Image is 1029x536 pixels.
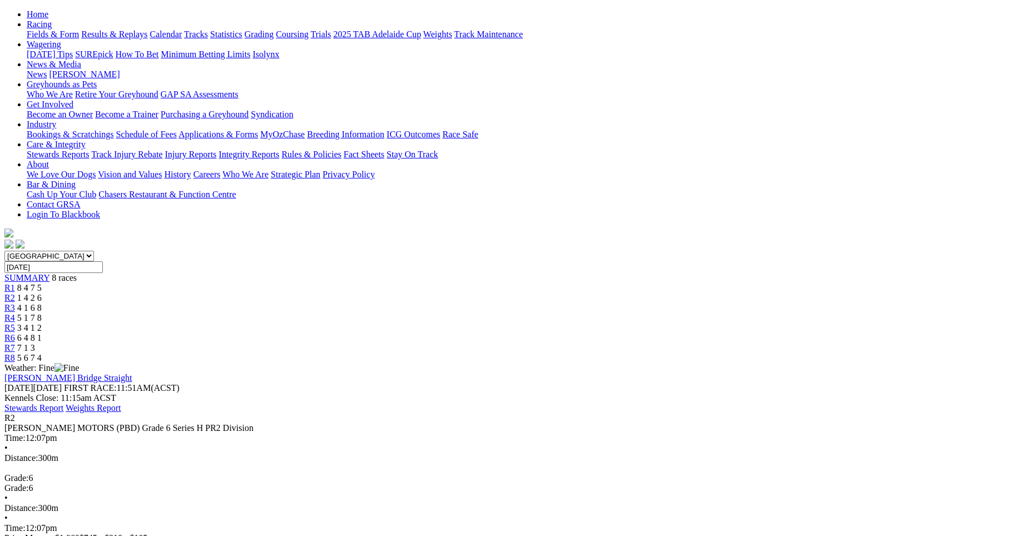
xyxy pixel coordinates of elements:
a: Greyhounds as Pets [27,80,97,89]
a: Stewards Reports [27,150,89,159]
a: Isolynx [253,49,279,59]
a: Chasers Restaurant & Function Centre [98,190,236,199]
a: Stewards Report [4,403,63,413]
a: Industry [27,120,56,129]
a: Grading [245,29,274,39]
div: Care & Integrity [27,150,1025,160]
div: Racing [27,29,1025,39]
a: Become an Owner [27,110,93,119]
a: Applications & Forms [179,130,258,139]
a: News & Media [27,59,81,69]
a: GAP SA Assessments [161,90,239,99]
div: Wagering [27,49,1025,59]
a: Care & Integrity [27,140,86,149]
a: Schedule of Fees [116,130,176,139]
a: Get Involved [27,100,73,109]
a: Rules & Policies [281,150,342,159]
a: Bar & Dining [27,180,76,189]
a: Calendar [150,29,182,39]
a: R4 [4,313,15,322]
div: Kennels Close: 11:15am ACST [4,393,1025,403]
a: [DATE] Tips [27,49,73,59]
div: Industry [27,130,1025,140]
span: [DATE] [4,383,33,393]
a: Fact Sheets [344,150,384,159]
a: Become a Trainer [95,110,159,119]
span: Time: [4,433,26,443]
a: [PERSON_NAME] Bridge Straight [4,373,132,383]
span: • [4,513,8,523]
span: 6 4 8 1 [17,333,42,343]
a: Stay On Track [387,150,438,159]
a: We Love Our Dogs [27,170,96,179]
a: R7 [4,343,15,353]
a: Contact GRSA [27,200,80,209]
a: Privacy Policy [323,170,375,179]
span: Distance: [4,503,38,513]
img: Fine [55,363,79,373]
a: Tracks [184,29,208,39]
a: R8 [4,353,15,363]
span: Grade: [4,483,29,493]
a: Login To Blackbook [27,210,100,219]
a: News [27,70,47,79]
div: News & Media [27,70,1025,80]
a: ICG Outcomes [387,130,440,139]
a: Race Safe [442,130,478,139]
a: Track Maintenance [454,29,523,39]
a: Syndication [251,110,293,119]
span: 1 4 2 6 [17,293,42,302]
div: Get Involved [27,110,1025,120]
a: Purchasing a Greyhound [161,110,249,119]
div: 300m [4,503,1025,513]
a: Home [27,9,48,19]
span: 8 4 7 5 [17,283,42,292]
a: Bookings & Scratchings [27,130,113,139]
a: Retire Your Greyhound [75,90,159,99]
a: Careers [193,170,220,179]
a: R3 [4,303,15,312]
a: Breeding Information [307,130,384,139]
span: 3 4 1 2 [17,323,42,332]
a: Statistics [210,29,243,39]
span: • [4,493,8,503]
span: R2 [4,413,15,423]
a: Weights Report [66,403,121,413]
div: About [27,170,1025,180]
span: [DATE] [4,383,62,393]
div: 6 [4,473,1025,483]
a: Results & Replays [81,29,147,39]
span: 11:51AM(ACST) [64,383,180,393]
span: Weather: Fine [4,363,79,373]
a: History [164,170,191,179]
a: Cash Up Your Club [27,190,96,199]
a: Strategic Plan [271,170,320,179]
span: 7 1 3 [17,343,35,353]
span: Time: [4,523,26,533]
a: How To Bet [116,49,159,59]
img: twitter.svg [16,240,24,249]
a: Trials [310,29,331,39]
span: Distance: [4,453,38,463]
img: logo-grsa-white.png [4,229,13,237]
span: SUMMARY [4,273,50,282]
span: 5 6 7 4 [17,353,42,363]
a: Racing [27,19,52,29]
a: R5 [4,323,15,332]
a: R2 [4,293,15,302]
div: Greyhounds as Pets [27,90,1025,100]
span: 5 1 7 8 [17,313,42,322]
a: Who We Are [27,90,73,99]
a: Injury Reports [165,150,216,159]
a: R1 [4,283,15,292]
a: R6 [4,333,15,343]
span: Grade: [4,473,29,483]
a: [PERSON_NAME] [49,70,120,79]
